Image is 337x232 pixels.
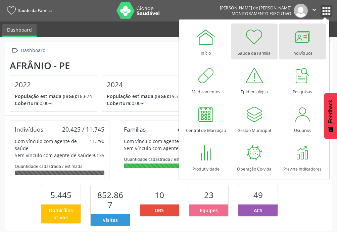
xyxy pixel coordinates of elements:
div: 4.913 / 3.859 [178,126,213,133]
div: Sem vínculo com agente de saúde [124,145,201,152]
span: ACS [254,207,262,214]
a: Dashboard [2,24,37,37]
button: Feedback - Mostrar pesquisa [324,93,337,139]
div: Com vínculo com agente de saúde [124,138,201,145]
div: Indivíduos [15,126,43,133]
a: Central de Marcação [183,101,229,137]
div: Afrânio - PE [10,60,194,71]
p: 19.349 [107,93,184,100]
button:  [308,4,321,18]
span: Domicílios ativos [44,207,78,221]
a: Operação Co-vida [231,139,278,175]
p: 18.674 [15,93,92,100]
div: [PERSON_NAME] de [PERSON_NAME] [220,5,291,11]
div: Quantidade cadastrada / estimada [124,156,213,162]
span: Cobertura: [107,100,132,106]
div: Dashboard [19,46,47,55]
span: Monitoramento Executivo [232,11,291,16]
a: Usuários [279,101,326,137]
p: 0,00% [107,100,184,107]
span: População estimada (IBGE): [107,93,169,99]
button: apps [321,5,332,17]
span: População estimada (IBGE): [15,93,77,99]
a: Pesquisas [279,62,326,98]
span: 10 [155,189,164,200]
a: Início [183,24,229,59]
div: Famílias [124,126,146,133]
a: Indivíduos [279,24,326,59]
a: Medicamentos [183,62,229,98]
a: Previne Indicadores [279,139,326,175]
span: Visitas [103,217,118,224]
div: Quantidade cadastrada / estimada [15,164,104,169]
div: 11.290 [90,138,104,152]
h4: 2024 [107,81,184,89]
i:  [10,46,19,55]
h4: 2022 [15,81,92,89]
img: img [294,4,308,18]
a: Saúde da Família [231,24,278,59]
p: 0,00% [15,100,92,107]
a: Saúde da Família [5,5,52,16]
a: Epidemiologia [231,62,278,98]
a: Produtividade [183,139,229,175]
a: Gestão Municipal [231,101,278,137]
div: 20.425 / 11.745 [62,126,104,133]
span: UBS [155,207,164,214]
span: 23 [204,189,213,200]
span: Equipes [200,207,218,214]
div: Com vínculo com agente de saúde [15,138,90,152]
span: Saúde da Família [18,8,52,13]
span: 5.445 [50,189,71,200]
i:  [310,6,318,13]
div: 9.135 [92,152,104,159]
span: Cobertura: [15,100,40,106]
a:  Dashboard [10,46,47,55]
span: 852.867 [97,189,123,210]
div: Sem vínculo com agente de saúde [15,152,92,159]
span: Feedback [328,100,334,123]
span: 49 [253,189,263,200]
